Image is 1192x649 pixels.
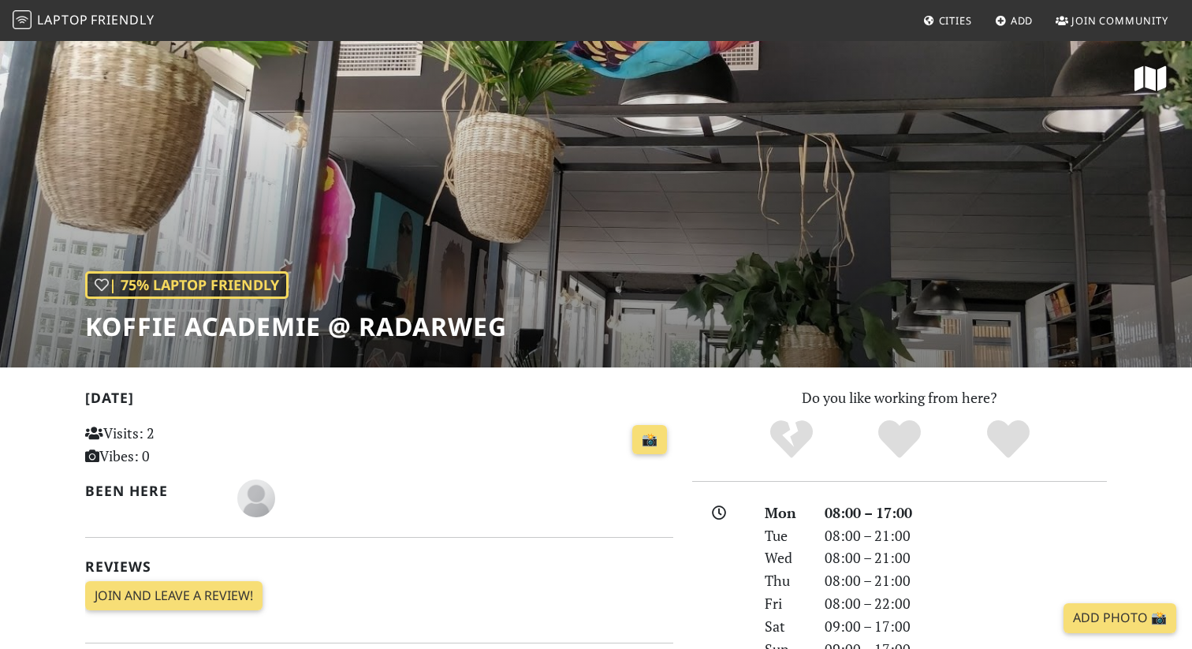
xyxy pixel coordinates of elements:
div: Yes [845,418,954,461]
span: Anar Seyf [237,487,275,506]
a: 📸 [632,425,667,455]
div: 09:00 – 17:00 [815,615,1116,638]
span: Friendly [91,11,154,28]
div: No [737,418,846,461]
div: Tue [755,524,815,547]
h2: Been here [85,483,218,499]
div: 08:00 – 21:00 [815,569,1116,592]
p: Do you like working from here? [692,386,1107,409]
h1: Koffie Academie @ Radarweg [85,311,507,341]
a: Join Community [1049,6,1175,35]
span: Laptop [37,11,88,28]
div: Sat [755,615,815,638]
h2: Reviews [85,558,673,575]
div: Thu [755,569,815,592]
a: Join and leave a review! [85,581,263,611]
div: Wed [755,546,815,569]
div: | 75% Laptop Friendly [85,271,289,299]
a: Add Photo 📸 [1063,603,1176,633]
img: blank-535327c66bd565773addf3077783bbfce4b00ec00e9fd257753287c682c7fa38.png [237,479,275,517]
div: Definitely! [954,418,1063,461]
p: Visits: 2 Vibes: 0 [85,422,269,468]
span: Add [1011,13,1034,28]
a: LaptopFriendly LaptopFriendly [13,7,155,35]
div: 08:00 – 21:00 [815,524,1116,547]
div: 08:00 – 21:00 [815,546,1116,569]
div: Mon [755,502,815,524]
h2: [DATE] [85,390,673,412]
a: Add [989,6,1040,35]
span: Join Community [1071,13,1168,28]
div: 08:00 – 17:00 [815,502,1116,524]
a: Cities [917,6,978,35]
div: 08:00 – 22:00 [815,592,1116,615]
img: LaptopFriendly [13,10,32,29]
div: Fri [755,592,815,615]
span: Cities [939,13,972,28]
